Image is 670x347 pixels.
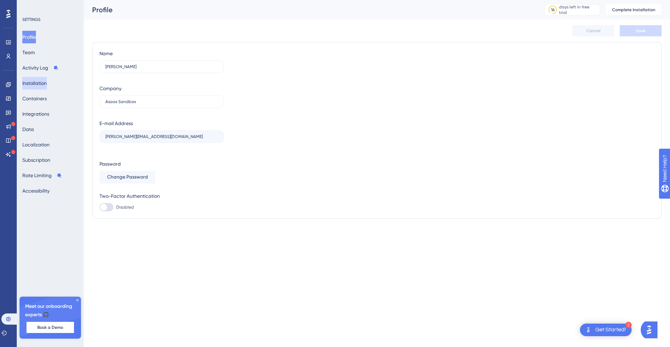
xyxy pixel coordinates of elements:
button: Save [620,25,662,36]
span: Save [636,28,646,34]
button: Localization [22,138,50,151]
div: days left in free trial [559,4,598,15]
button: Integrations [22,108,49,120]
input: Company Name [105,99,218,104]
div: Company [99,84,121,93]
div: 16 [551,7,555,13]
div: Password [99,160,224,168]
button: Installation [22,77,47,89]
button: Change Password [99,171,155,183]
div: E-mail Address [99,119,133,128]
button: Containers [22,92,47,105]
div: Open Get Started! checklist, remaining modules: 2 [580,324,632,336]
button: Profile [22,31,36,43]
div: Profile [92,5,527,15]
button: Complete Installation [606,4,662,15]
span: Book a Demo [37,325,63,330]
input: E-mail Address [105,134,218,139]
div: 2 [625,322,632,328]
span: Need Help? [17,2,44,10]
span: Complete Installation [612,7,655,13]
button: Cancel [572,25,614,36]
button: Activity Log [22,62,59,74]
div: Name [99,49,113,58]
button: Team [22,46,35,59]
button: Data [22,123,34,136]
iframe: UserGuiding AI Assistant Launcher [641,319,662,340]
span: Meet our onboarding experts 🎧 [25,302,75,319]
button: Accessibility [22,185,50,197]
span: Cancel [586,28,601,34]
div: Two-Factor Authentication [99,192,224,200]
span: Change Password [107,173,148,181]
button: Book a Demo [27,322,74,333]
div: SETTINGS [22,17,79,22]
div: Get Started! [595,326,626,334]
button: Rate Limiting [22,169,62,182]
input: Name Surname [105,64,218,69]
span: Disabled [116,204,134,210]
button: Subscription [22,154,50,166]
img: launcher-image-alternative-text [584,326,593,334]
